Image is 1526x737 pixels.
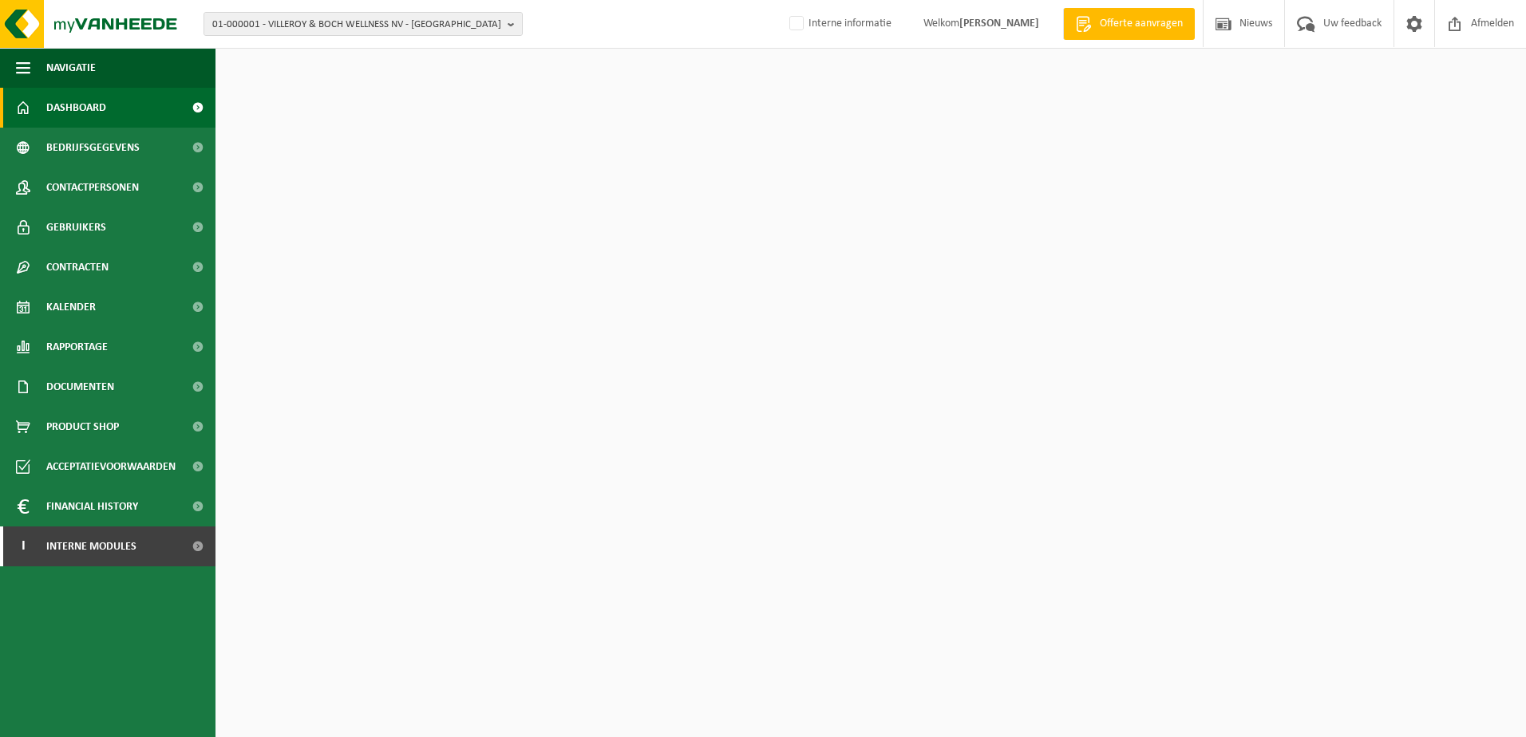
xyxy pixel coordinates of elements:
[1096,16,1187,32] span: Offerte aanvragen
[46,128,140,167] span: Bedrijfsgegevens
[16,526,30,566] span: I
[46,247,109,287] span: Contracten
[46,407,119,447] span: Product Shop
[46,287,96,327] span: Kalender
[46,526,136,566] span: Interne modules
[46,48,96,88] span: Navigatie
[204,12,523,36] button: 01-000001 - VILLEROY & BOCH WELLNESS NV - [GEOGRAPHIC_DATA]
[212,13,501,37] span: 01-000001 - VILLEROY & BOCH WELLNESS NV - [GEOGRAPHIC_DATA]
[1063,8,1195,40] a: Offerte aanvragen
[786,12,891,36] label: Interne informatie
[46,88,106,128] span: Dashboard
[46,327,108,367] span: Rapportage
[46,207,106,247] span: Gebruikers
[46,487,138,526] span: Financial History
[46,447,176,487] span: Acceptatievoorwaarden
[959,18,1039,30] strong: [PERSON_NAME]
[46,167,139,207] span: Contactpersonen
[46,367,114,407] span: Documenten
